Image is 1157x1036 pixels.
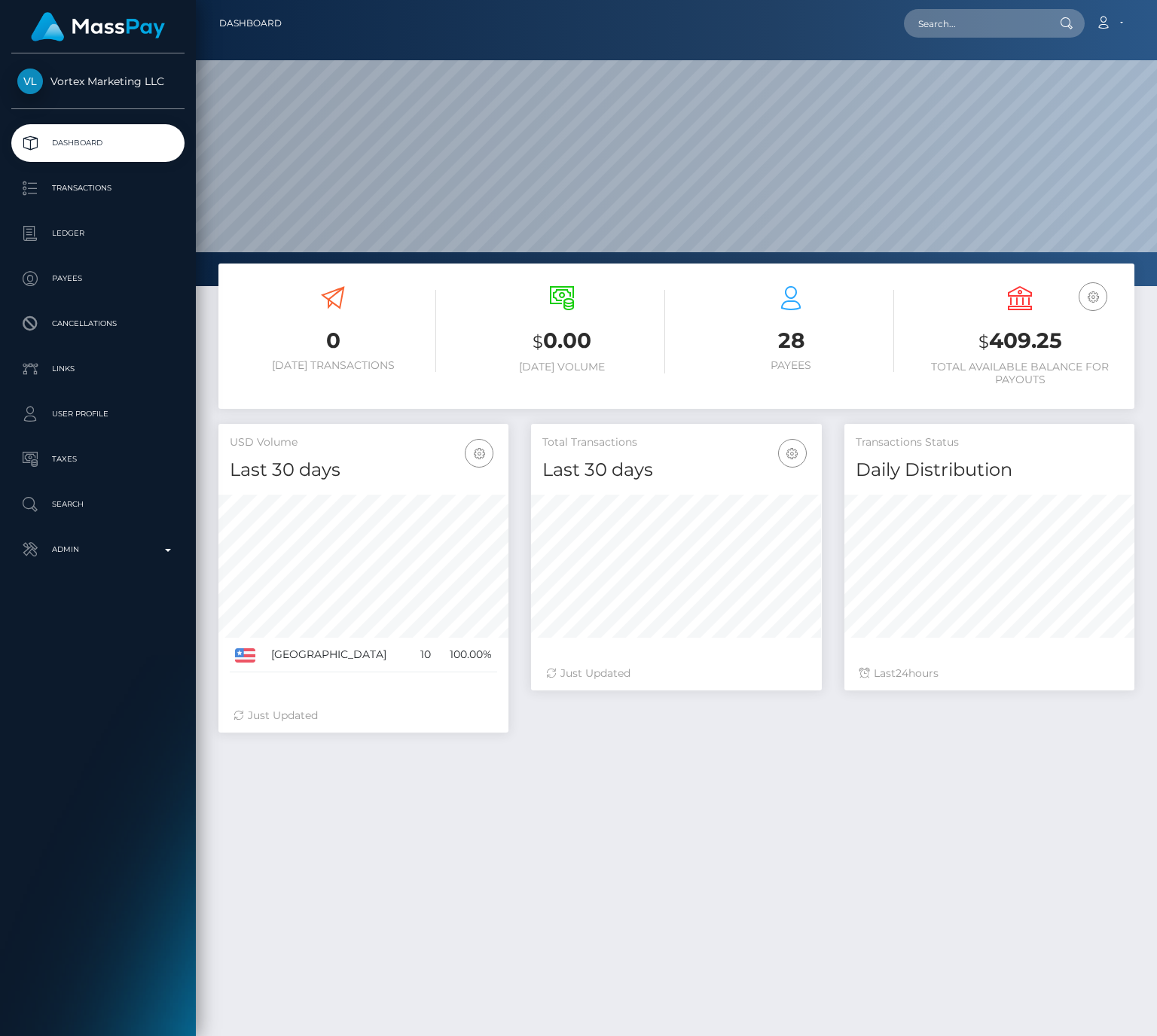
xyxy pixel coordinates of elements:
[17,312,179,335] p: Cancellations
[856,435,1123,450] h5: Transactions Status
[11,169,185,207] a: Transactions
[17,132,179,154] p: Dashboard
[11,350,185,388] a: Links
[234,708,493,724] div: Just Updated
[11,215,185,252] a: Ledger
[542,457,810,483] h4: Last 30 days
[17,69,43,94] img: Vortex Marketing LLC
[11,395,185,433] a: User Profile
[904,9,1046,38] input: Search...
[235,648,255,662] img: US.png
[978,331,989,352] small: $
[896,666,908,680] span: 24
[459,361,665,373] h6: [DATE] Volume
[17,222,179,245] p: Ledger
[412,638,437,672] td: 10
[31,12,165,41] img: MassPay Logo
[230,326,436,355] h3: 0
[688,359,894,372] h6: Payees
[11,440,185,478] a: Taxes
[11,75,185,88] span: Vortex Marketing LLC
[459,326,665,357] h3: 0.00
[17,267,179,290] p: Payees
[542,435,810,450] h5: Total Transactions
[11,305,185,343] a: Cancellations
[546,666,806,681] div: Just Updated
[856,457,1123,483] h4: Daily Distribution
[17,358,179,380] p: Links
[917,361,1123,386] h6: Total Available Balance for Payouts
[17,538,179,561] p: Admin
[917,326,1123,357] h3: 409.25
[688,326,894,355] h3: 28
[17,177,179,200] p: Transactions
[17,448,179,471] p: Taxes
[17,403,179,425] p: User Profile
[219,8,282,39] a: Dashboard
[436,638,497,672] td: 100.00%
[17,493,179,516] p: Search
[859,666,1119,681] div: Last hours
[11,124,185,162] a: Dashboard
[230,435,497,450] h5: USD Volume
[11,260,185,297] a: Payees
[230,457,497,483] h4: Last 30 days
[11,531,185,568] a: Admin
[230,359,436,372] h6: [DATE] Transactions
[266,638,412,672] td: [GEOGRAPHIC_DATA]
[533,331,543,352] small: $
[11,486,185,523] a: Search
